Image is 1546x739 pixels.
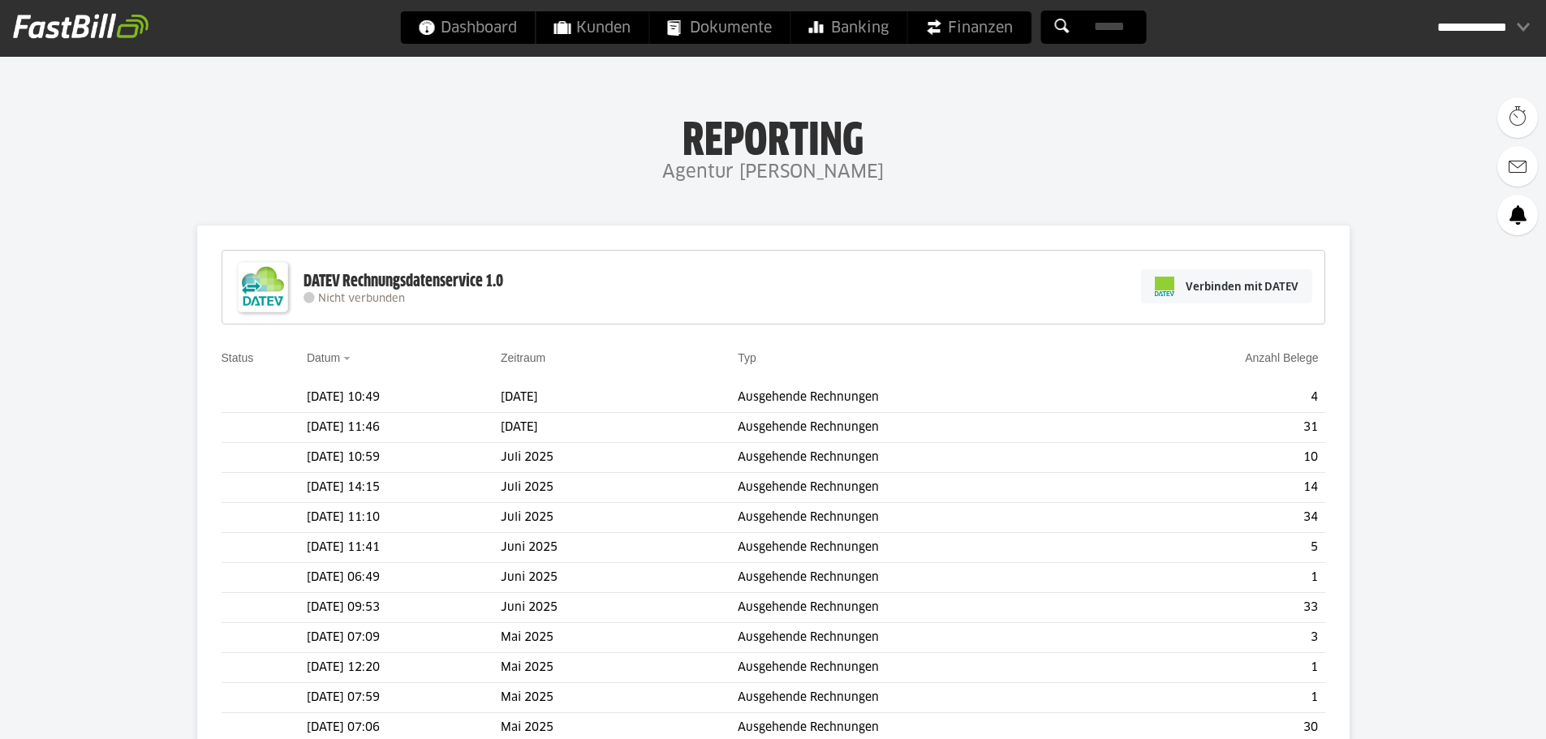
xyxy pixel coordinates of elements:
h1: Reporting [162,114,1384,157]
a: Finanzen [907,11,1031,44]
td: Ausgehende Rechnungen [738,413,1113,443]
td: Ausgehende Rechnungen [738,383,1113,413]
a: Datum [307,351,340,364]
td: [DATE] [501,413,738,443]
td: 1 [1113,653,1324,683]
td: 4 [1113,383,1324,413]
td: Ausgehende Rechnungen [738,593,1113,623]
td: Juni 2025 [501,593,738,623]
td: Ausgehende Rechnungen [738,503,1113,533]
td: [DATE] 11:41 [307,533,501,563]
span: Kunden [553,11,631,44]
td: [DATE] 11:46 [307,413,501,443]
td: [DATE] 12:20 [307,653,501,683]
td: Juli 2025 [501,473,738,503]
td: [DATE] 10:59 [307,443,501,473]
td: Ausgehende Rechnungen [738,683,1113,713]
td: 10 [1113,443,1324,473]
td: Ausgehende Rechnungen [738,533,1113,563]
a: Status [222,351,254,364]
td: [DATE] [501,383,738,413]
td: 3 [1113,623,1324,653]
td: 34 [1113,503,1324,533]
td: Mai 2025 [501,683,738,713]
td: Ausgehende Rechnungen [738,623,1113,653]
img: pi-datev-logo-farbig-24.svg [1155,277,1174,296]
a: Zeitraum [501,351,545,364]
td: Mai 2025 [501,653,738,683]
td: Mai 2025 [501,623,738,653]
td: Juli 2025 [501,503,738,533]
img: DATEV-Datenservice Logo [230,255,295,320]
span: Nicht verbunden [318,294,405,304]
a: Dokumente [649,11,790,44]
td: Ausgehende Rechnungen [738,653,1113,683]
td: Juli 2025 [501,443,738,473]
td: [DATE] 11:10 [307,503,501,533]
td: Ausgehende Rechnungen [738,443,1113,473]
td: [DATE] 09:53 [307,593,501,623]
span: Finanzen [925,11,1013,44]
div: DATEV Rechnungsdatenservice 1.0 [304,271,503,292]
td: Juni 2025 [501,563,738,593]
td: [DATE] 10:49 [307,383,501,413]
a: Dashboard [400,11,535,44]
img: sort_desc.gif [343,357,354,360]
td: [DATE] 06:49 [307,563,501,593]
img: fastbill_logo_white.png [13,13,149,39]
td: [DATE] 07:59 [307,683,501,713]
a: Anzahl Belege [1245,351,1318,364]
a: Banking [790,11,906,44]
td: 31 [1113,413,1324,443]
span: Banking [808,11,889,44]
td: [DATE] 07:09 [307,623,501,653]
td: 1 [1113,563,1324,593]
td: [DATE] 14:15 [307,473,501,503]
a: Kunden [536,11,648,44]
a: Verbinden mit DATEV [1141,269,1312,303]
td: 33 [1113,593,1324,623]
td: Ausgehende Rechnungen [738,563,1113,593]
td: Juni 2025 [501,533,738,563]
td: Ausgehende Rechnungen [738,473,1113,503]
span: Dokumente [667,11,772,44]
iframe: Öffnet ein Widget, in dem Sie weitere Informationen finden [1421,690,1530,731]
span: Verbinden mit DATEV [1186,278,1298,294]
td: 5 [1113,533,1324,563]
td: 1 [1113,683,1324,713]
a: Typ [738,351,756,364]
td: 14 [1113,473,1324,503]
span: Dashboard [418,11,517,44]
